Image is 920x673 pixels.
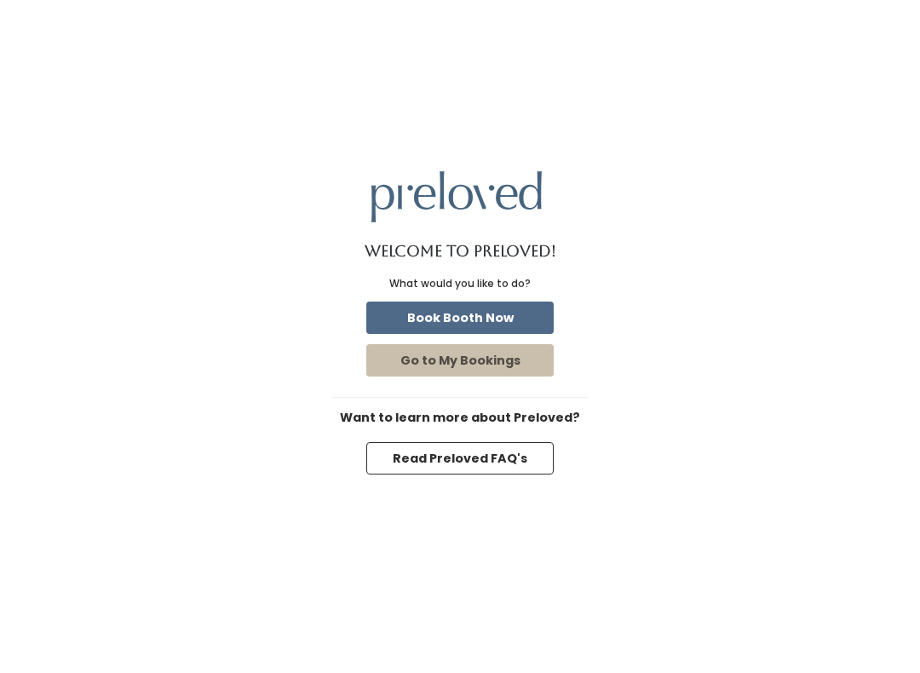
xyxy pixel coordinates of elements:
div: What would you like to do? [389,276,531,291]
img: preloved logo [371,171,542,221]
h6: Want to learn more about Preloved? [332,411,588,425]
a: Go to My Bookings [363,341,557,380]
button: Go to My Bookings [366,344,554,377]
button: Read Preloved FAQ's [366,442,554,475]
button: Book Booth Now [366,302,554,334]
h1: Welcome to Preloved! [365,243,556,260]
